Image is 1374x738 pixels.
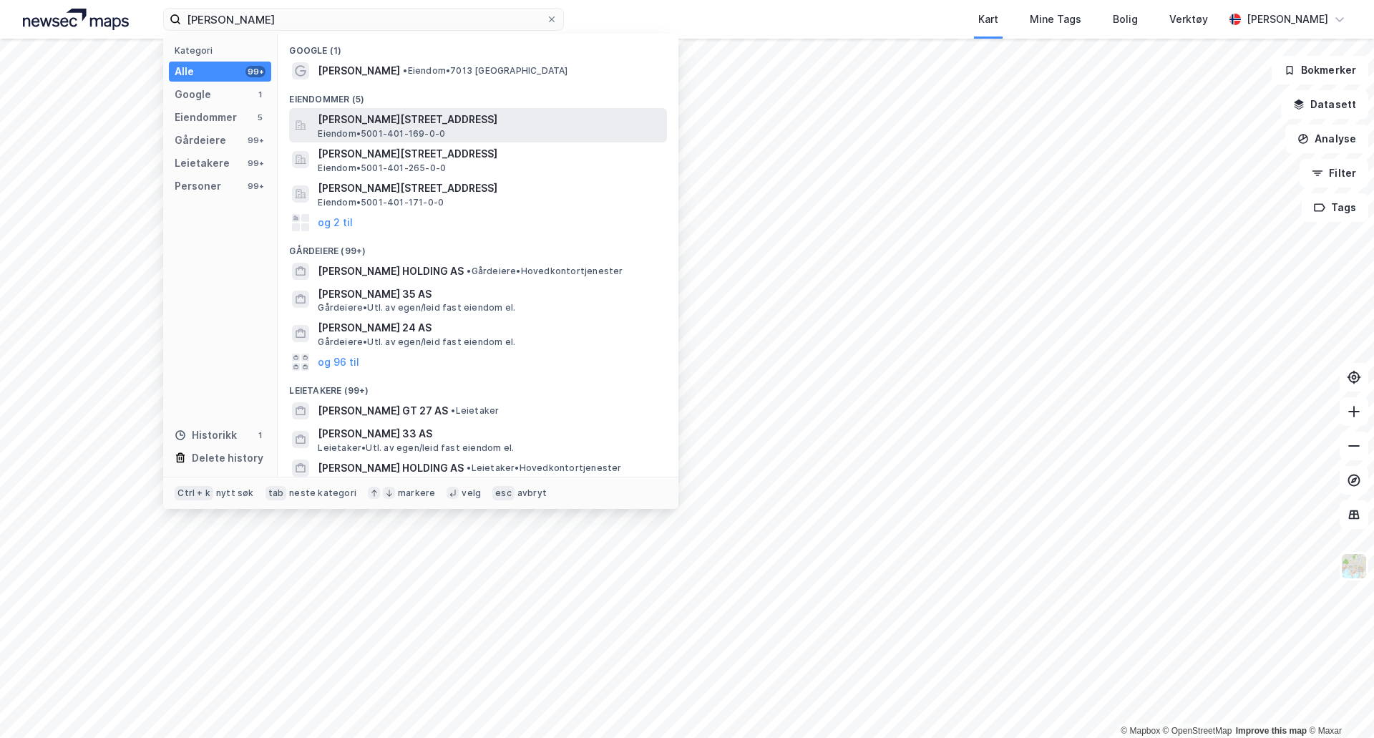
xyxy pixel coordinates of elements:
div: Historikk [175,427,237,444]
button: Analyse [1285,125,1368,153]
div: nytt søk [216,487,254,499]
div: esc [492,486,515,500]
div: Kart [978,11,998,28]
span: • [467,266,471,276]
div: Delete history [192,450,263,467]
button: Filter [1300,159,1368,188]
div: velg [462,487,481,499]
div: Leietakere (99+) [278,374,678,399]
div: 5 [254,112,265,123]
div: 99+ [245,135,265,146]
div: avbryt [517,487,547,499]
input: Søk på adresse, matrikkel, gårdeiere, leietakere eller personer [181,9,546,30]
span: Leietaker • Utl. av egen/leid fast eiendom el. [318,442,514,454]
div: Google (1) [278,34,678,59]
div: 1 [254,429,265,441]
div: markere [398,487,435,499]
div: 99+ [245,66,265,77]
div: 99+ [245,180,265,192]
a: Improve this map [1236,726,1307,736]
div: Bolig [1113,11,1138,28]
div: Alle [175,63,194,80]
a: Mapbox [1121,726,1160,736]
div: tab [265,486,287,500]
div: Verktøy [1169,11,1208,28]
span: Gårdeiere • Utl. av egen/leid fast eiendom el. [318,336,515,348]
span: [PERSON_NAME] [318,62,400,79]
span: [PERSON_NAME] 33 AS [318,425,661,442]
iframe: Chat Widget [1302,669,1374,738]
span: [PERSON_NAME] 24 AS [318,319,661,336]
button: og 2 til [318,214,353,231]
div: Leietakere [175,155,230,172]
button: Bokmerker [1272,56,1368,84]
img: logo.a4113a55bc3d86da70a041830d287a7e.svg [23,9,129,30]
div: [PERSON_NAME] [1247,11,1328,28]
span: Eiendom • 5001-401-265-0-0 [318,162,446,174]
div: Kontrollprogram for chat [1302,669,1374,738]
img: Z [1340,553,1368,580]
button: Tags [1302,193,1368,222]
div: 99+ [245,157,265,169]
div: Mine Tags [1030,11,1081,28]
span: Leietaker [451,405,499,417]
span: Gårdeiere • Utl. av egen/leid fast eiendom el. [318,302,515,314]
span: • [467,462,471,473]
span: Leietaker • Hovedkontortjenester [467,462,621,474]
span: [PERSON_NAME] 35 AS [318,286,661,303]
div: Google [175,86,211,103]
div: neste kategori [289,487,356,499]
button: Datasett [1281,90,1368,119]
div: Gårdeiere (99+) [278,234,678,260]
button: og 96 til [318,354,359,371]
span: Eiendom • 5001-401-171-0-0 [318,197,444,208]
span: [PERSON_NAME][STREET_ADDRESS] [318,111,661,128]
span: [PERSON_NAME][STREET_ADDRESS] [318,180,661,197]
a: OpenStreetMap [1163,726,1232,736]
div: Eiendommer (5) [278,82,678,108]
div: Gårdeiere [175,132,226,149]
span: [PERSON_NAME] HOLDING AS [318,263,464,280]
span: Eiendom • 5001-401-169-0-0 [318,128,445,140]
span: Eiendom • 7013 [GEOGRAPHIC_DATA] [403,65,567,77]
span: [PERSON_NAME] HOLDING AS [318,460,464,477]
div: Kategori [175,45,271,56]
span: [PERSON_NAME][STREET_ADDRESS] [318,145,661,162]
span: • [451,405,455,416]
span: • [403,65,407,76]
div: Eiendommer [175,109,237,126]
div: Personer [175,178,221,195]
span: Gårdeiere • Hovedkontortjenester [467,266,623,277]
div: 1 [254,89,265,100]
span: [PERSON_NAME] GT 27 AS [318,402,448,419]
div: Ctrl + k [175,486,213,500]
